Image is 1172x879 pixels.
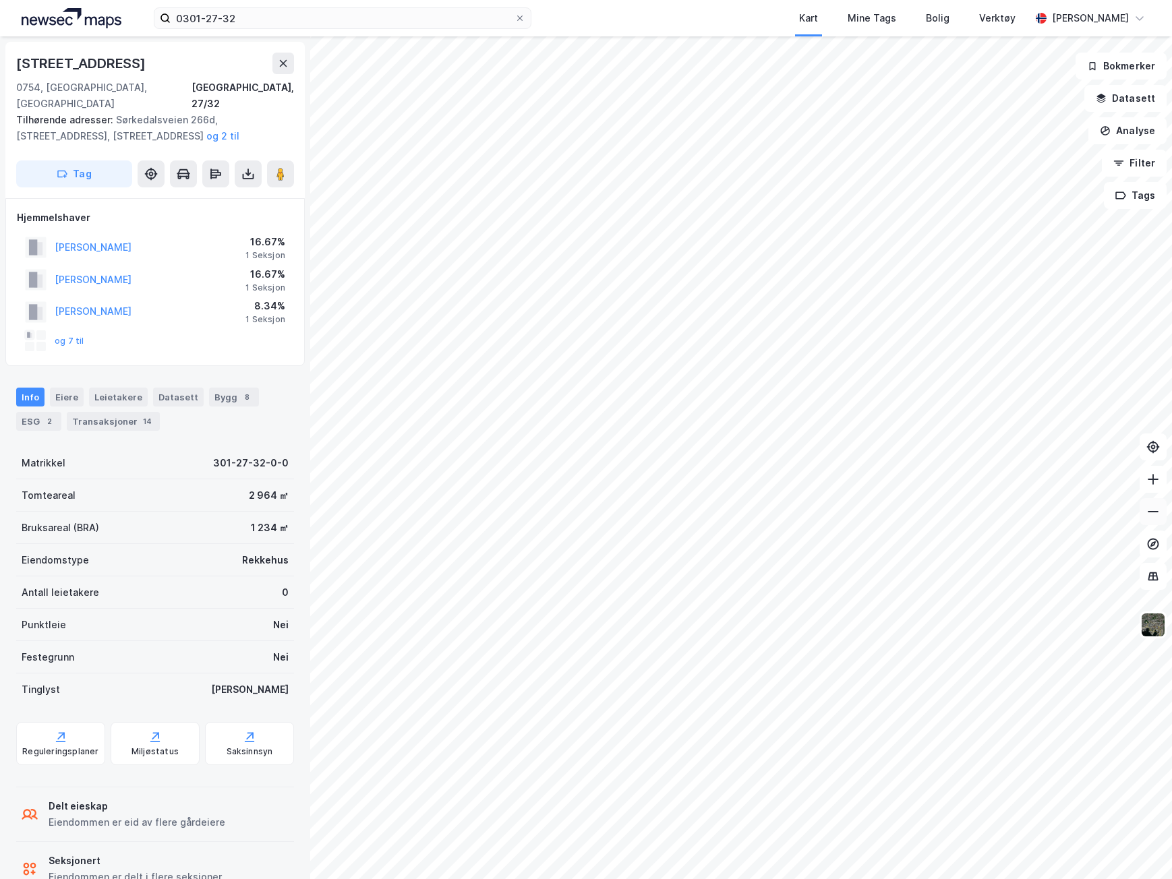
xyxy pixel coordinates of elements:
div: [PERSON_NAME] [211,681,289,698]
div: Antall leietakere [22,584,99,601]
div: Nei [273,617,289,633]
div: 1 Seksjon [245,314,285,325]
div: 1 234 ㎡ [251,520,289,536]
div: Eiere [50,388,84,406]
div: Saksinnsyn [227,746,273,757]
img: 9k= [1140,612,1166,638]
div: 16.67% [245,266,285,282]
div: Eiendommen er eid av flere gårdeiere [49,814,225,830]
div: [GEOGRAPHIC_DATA], 27/32 [192,80,294,112]
div: Reguleringsplaner [22,746,98,757]
div: Rekkehus [242,552,289,568]
div: Tomteareal [22,487,76,504]
div: Kart [799,10,818,26]
div: 16.67% [245,234,285,250]
div: Mine Tags [848,10,896,26]
button: Analyse [1088,117,1167,144]
div: 14 [140,415,154,428]
div: Kontrollprogram for chat [1105,814,1172,879]
input: Søk på adresse, matrikkel, gårdeiere, leietakere eller personer [171,8,515,28]
div: Tinglyst [22,681,60,698]
div: Delt eieskap [49,798,225,814]
div: Verktøy [979,10,1016,26]
div: Info [16,388,45,406]
div: 301-27-32-0-0 [213,455,289,471]
div: 8.34% [245,298,285,314]
button: Tag [16,160,132,187]
div: Datasett [153,388,204,406]
div: Sørkedalsveien 266d, [STREET_ADDRESS], [STREET_ADDRESS] [16,112,283,144]
div: [STREET_ADDRESS] [16,53,148,74]
img: logo.a4113a55bc3d86da70a041830d287a7e.svg [22,8,121,28]
div: 8 [240,390,254,404]
div: Eiendomstype [22,552,89,568]
div: Seksjonert [49,853,222,869]
button: Filter [1102,150,1167,177]
div: Hjemmelshaver [17,210,293,226]
div: 2 964 ㎡ [249,487,289,504]
div: Matrikkel [22,455,65,471]
span: Tilhørende adresser: [16,114,116,125]
div: Punktleie [22,617,66,633]
div: 1 Seksjon [245,282,285,293]
div: 0754, [GEOGRAPHIC_DATA], [GEOGRAPHIC_DATA] [16,80,192,112]
div: Leietakere [89,388,148,406]
div: Festegrunn [22,649,74,665]
div: Bygg [209,388,259,406]
div: Bolig [926,10,949,26]
div: Nei [273,649,289,665]
div: Bruksareal (BRA) [22,520,99,536]
div: 0 [282,584,289,601]
iframe: Chat Widget [1105,814,1172,879]
button: Bokmerker [1076,53,1167,80]
div: ESG [16,412,61,431]
div: Miljøstatus [131,746,179,757]
div: [PERSON_NAME] [1052,10,1129,26]
div: 1 Seksjon [245,250,285,261]
div: 2 [42,415,56,428]
button: Tags [1104,182,1167,209]
button: Datasett [1084,85,1167,112]
div: Transaksjoner [67,412,160,431]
